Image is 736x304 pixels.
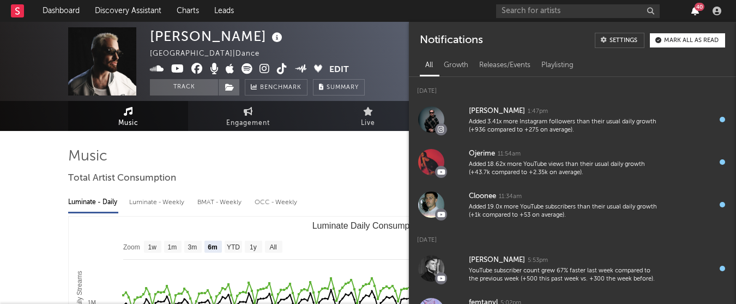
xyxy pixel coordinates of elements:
div: Playlisting [536,56,579,75]
span: Benchmark [260,81,301,94]
text: 6m [208,243,217,251]
div: 40 [695,3,704,11]
div: Ojerime [469,147,495,160]
div: All [420,56,438,75]
button: Mark all as read [650,33,725,47]
div: 5:53pm [528,257,548,265]
button: Summary [313,79,365,96]
div: Releases/Events [474,56,536,75]
button: Edit [329,63,349,77]
text: YTD [227,243,240,251]
div: BMAT - Weekly [197,193,244,212]
div: Luminate - Weekly [129,193,186,212]
div: 11:54am [498,150,521,158]
div: Settings [610,38,637,44]
text: Zoom [123,243,140,251]
a: Cloonee11:34amAdded 19.0x more YouTube subscribers than their usual daily growth (+1k compared to... [409,183,736,226]
div: 1:47pm [528,108,548,116]
div: [PERSON_NAME] [469,105,525,118]
div: Cloonee [469,190,496,203]
text: All [269,243,276,251]
a: [PERSON_NAME]1:47pmAdded 3.41x more Instagram followers than their usual daily growth (+936 compa... [409,98,736,141]
div: [PERSON_NAME] [469,254,525,267]
div: [DATE] [409,77,736,98]
span: Engagement [226,117,270,130]
div: Luminate - Daily [68,193,118,212]
text: 1w [148,243,157,251]
a: Music [68,101,188,131]
span: Live [361,117,375,130]
button: 40 [691,7,699,15]
div: Added 18.62x more YouTube views than their usual daily growth (+43.7k compared to +2.35k on avera... [469,160,661,177]
text: Luminate Daily Consumption [312,221,424,230]
text: 3m [188,243,197,251]
div: 11:34am [499,193,522,201]
button: Track [150,79,218,96]
div: [GEOGRAPHIC_DATA] | Dance [150,47,285,61]
span: Music [118,117,138,130]
div: Added 19.0x more YouTube subscribers than their usual daily growth (+1k compared to +53 on average). [469,203,661,220]
a: Live [308,101,428,131]
span: Summary [327,85,359,91]
a: Engagement [188,101,308,131]
a: Settings [595,33,644,48]
div: Added 3.41x more Instagram followers than their usual daily growth (+936 compared to +275 on aver... [469,118,661,135]
input: Search for artists [496,4,660,18]
text: 1m [168,243,177,251]
text: 1y [250,243,257,251]
a: Ojerime11:54amAdded 18.62x more YouTube views than their usual daily growth (+43.7k compared to +... [409,141,736,183]
div: Growth [438,56,474,75]
div: [DATE] [409,226,736,247]
div: Mark all as read [664,38,719,44]
div: Notifications [420,33,482,48]
span: Total Artist Consumption [68,172,176,185]
a: [PERSON_NAME]5:53pmYouTube subscriber count grew 67% faster last week compared to the previous we... [409,247,736,290]
div: OCC - Weekly [255,193,298,212]
div: [PERSON_NAME] [150,27,285,45]
div: YouTube subscriber count grew 67% faster last week compared to the previous week (+500 this past ... [469,267,661,284]
a: Benchmark [245,79,307,96]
